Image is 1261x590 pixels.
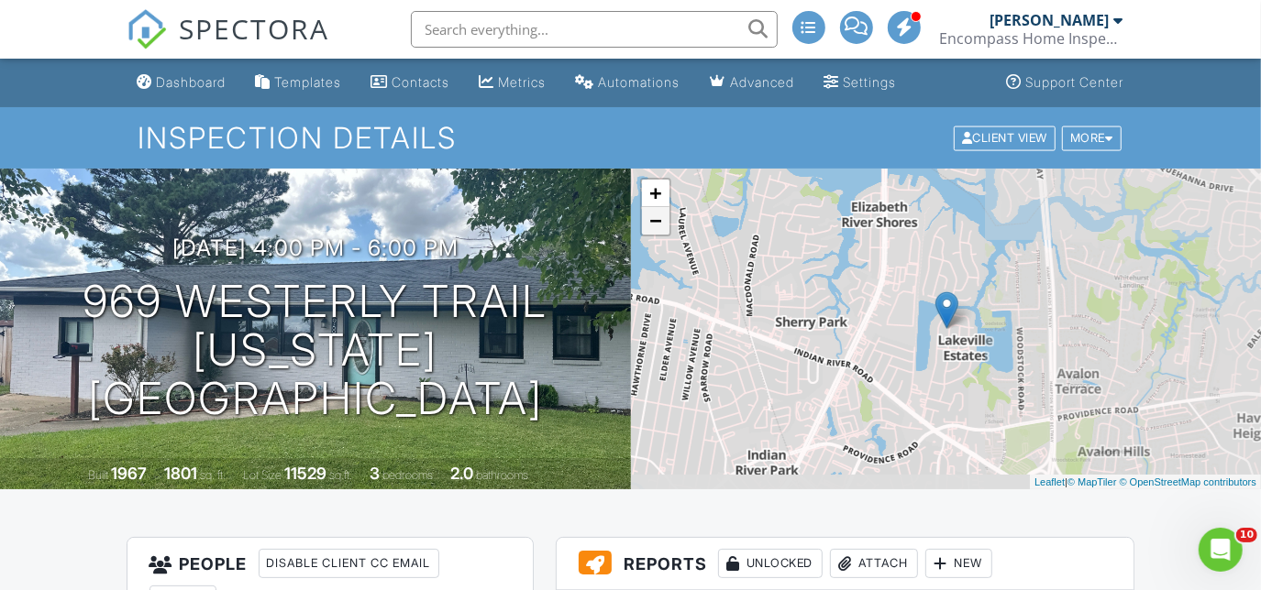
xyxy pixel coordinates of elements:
[990,11,1110,29] div: [PERSON_NAME]
[731,74,795,90] div: Advanced
[599,74,680,90] div: Automations
[1030,475,1261,490] div: |
[499,74,547,90] div: Metrics
[954,126,1056,150] div: Client View
[1236,528,1257,542] span: 10
[130,66,234,100] a: Dashboard
[172,235,459,260] h3: [DATE] 4:00 pm - 6:00 pm
[1026,74,1124,90] div: Support Center
[138,122,1123,154] h1: Inspection Details
[450,464,473,483] div: 2.0
[127,25,330,63] a: SPECTORA
[157,74,227,90] div: Dashboard
[364,66,458,100] a: Contacts
[249,66,349,100] a: Templates
[127,9,167,49] img: The Best Home Inspection Software - Spectora
[1062,126,1122,150] div: More
[164,464,197,483] div: 1801
[111,464,147,483] div: 1967
[830,549,918,578] div: Attach
[718,549,823,578] div: Unlocked
[88,468,108,482] span: Built
[569,66,688,100] a: Automations (Advanced)
[1067,476,1117,487] a: © MapTiler
[557,538,1134,590] h3: Reports
[370,464,380,483] div: 3
[702,66,802,100] a: Advanced
[844,74,897,90] div: Settings
[200,468,226,482] span: sq. ft.
[382,468,433,482] span: bedrooms
[925,549,992,578] div: New
[411,11,778,48] input: Search everything...
[180,9,330,48] span: SPECTORA
[476,468,528,482] span: bathrooms
[1120,476,1256,487] a: © OpenStreetMap contributors
[472,66,554,100] a: Metrics
[259,549,439,578] div: Disable Client CC Email
[952,130,1060,144] a: Client View
[1034,476,1065,487] a: Leaflet
[642,207,669,235] a: Zoom out
[817,66,904,100] a: Settings
[29,278,602,422] h1: 969 Westerly Trail [US_STATE][GEOGRAPHIC_DATA]
[243,468,282,482] span: Lot Size
[940,29,1123,48] div: Encompass Home Inspections, LLC
[642,180,669,207] a: Zoom in
[1000,66,1132,100] a: Support Center
[284,464,326,483] div: 11529
[393,74,450,90] div: Contacts
[329,468,352,482] span: sq.ft.
[275,74,342,90] div: Templates
[1199,528,1243,572] iframe: Intercom live chat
